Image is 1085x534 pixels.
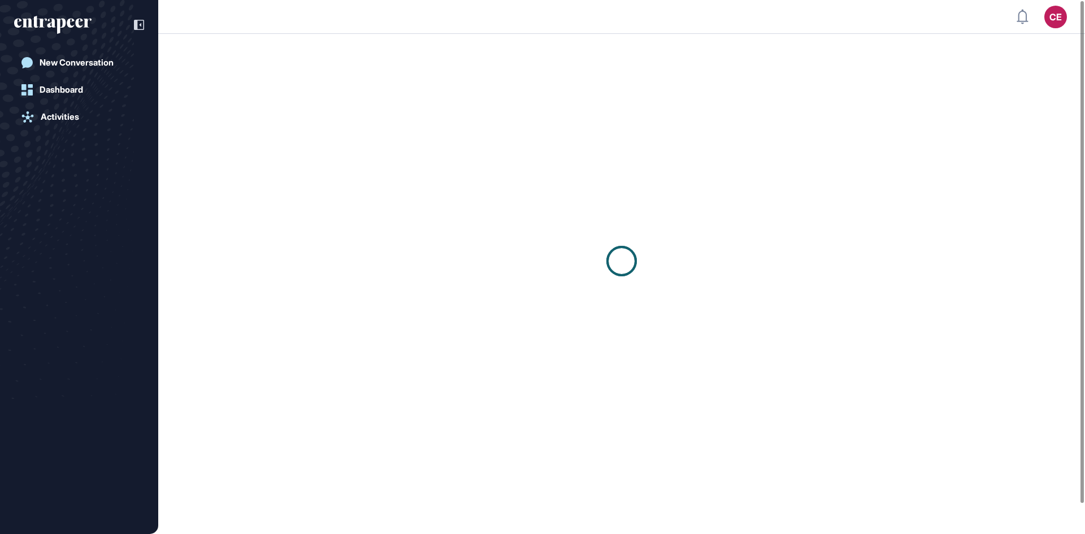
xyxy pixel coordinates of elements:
[14,16,92,34] div: entrapeer-logo
[41,112,79,122] div: Activities
[14,79,144,101] a: Dashboard
[14,106,144,128] a: Activities
[40,85,83,95] div: Dashboard
[14,51,144,74] a: New Conversation
[1044,6,1067,28] button: CE
[40,58,114,68] div: New Conversation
